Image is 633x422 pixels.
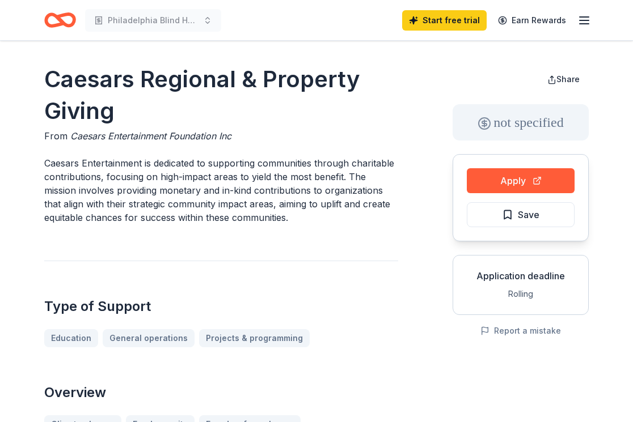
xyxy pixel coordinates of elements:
div: Rolling [462,287,579,301]
a: Earn Rewards [491,10,573,31]
button: Save [467,202,575,227]
span: Share [556,74,580,84]
h2: Overview [44,383,398,402]
a: Start free trial [402,10,487,31]
div: Application deadline [462,269,579,283]
button: Apply [467,168,575,193]
button: Share [538,68,589,91]
a: General operations [103,329,195,347]
h2: Type of Support [44,297,398,316]
a: Projects & programming [199,329,310,347]
div: From [44,129,398,143]
a: Home [44,7,76,33]
h1: Caesars Regional & Property Giving [44,63,398,127]
p: Caesars Entertainment is dedicated to supporting communities through charitable contributions, fo... [44,156,398,224]
span: Philadelphia Blind Hockey [108,14,199,27]
button: Philadelphia Blind Hockey [85,9,221,32]
div: not specified [453,104,589,140]
a: Education [44,329,98,347]
span: Caesars Entertainment Foundation Inc [70,130,231,142]
button: Report a mistake [480,324,561,338]
span: Save [518,207,539,222]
